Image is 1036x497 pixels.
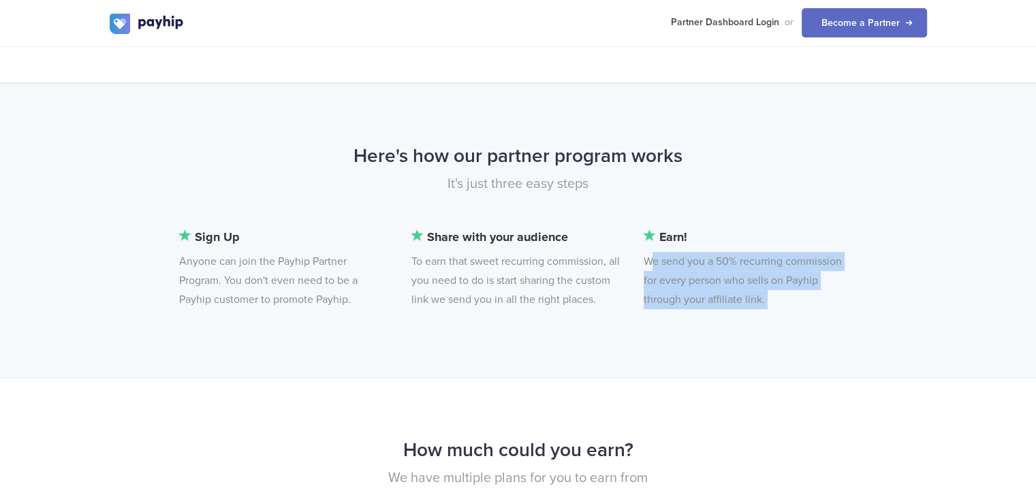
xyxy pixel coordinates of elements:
b: Earn! [644,227,853,246]
h2: Here's how our partner program works [110,138,927,174]
p: It's just three easy steps [110,174,927,193]
p: We have multiple plans for you to earn from [110,468,927,488]
li: Anyone can join the Payhip Partner Program. You don't even need to be a Payhip customer to promot... [179,227,389,309]
b: Sign Up [179,227,389,246]
h2: How much could you earn? [110,432,927,468]
a: Become a Partner [802,8,927,37]
li: To earn that sweet recurring commission, all you need to do is start sharing the custom link we s... [411,227,621,309]
li: We send you a 50% recurring commission for every person who sells on Payhip through your affiliat... [644,227,853,309]
b: Share with your audience [411,227,621,246]
img: logo.svg [110,14,185,34]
